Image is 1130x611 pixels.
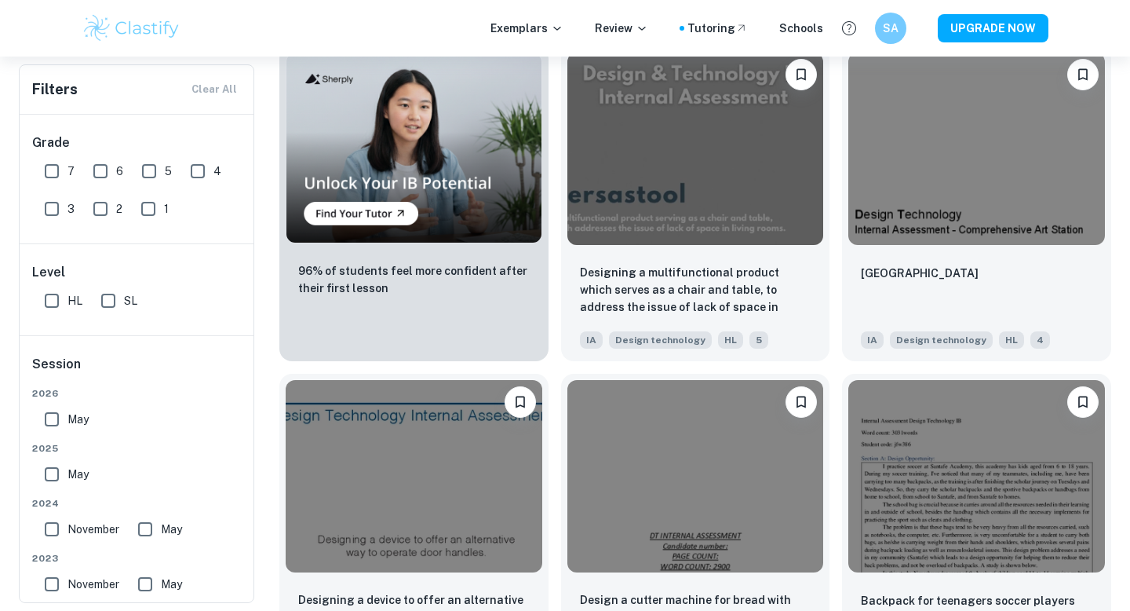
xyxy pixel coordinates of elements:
h6: Filters [32,79,78,101]
span: HL [718,331,743,349]
h6: Level [32,263,242,282]
button: UPGRADE NOW [938,14,1048,42]
a: Tutoring [687,20,748,37]
p: 96% of students feel more confident after their first lesson [298,262,530,297]
span: May [67,411,89,428]
img: Design technology IA example thumbnail: Backpack for teenagers soccer players [848,380,1105,573]
img: Design technology IA example thumbnail: Design a cutter machine for bread with t [567,380,824,573]
span: 2025 [32,441,242,456]
span: 1 [164,200,169,218]
span: SL [124,292,137,309]
span: IA [580,331,603,349]
span: 2023 [32,551,242,565]
img: Clastify logo [82,13,181,44]
span: 4 [213,163,221,180]
span: May [161,576,182,593]
a: Thumbnail96% of students feel more confident after their first lesson [279,46,549,361]
button: Bookmark [505,386,536,418]
p: Review [595,20,648,37]
span: 5 [165,163,172,180]
a: BookmarkDesigning a multifunctional product which serves as a chair and table, to address the iss... [561,46,830,361]
h6: SA [882,20,900,37]
img: Thumbnail [286,53,542,243]
span: IA [861,331,884,349]
span: HL [67,292,82,309]
span: November [67,521,119,538]
h6: Grade [32,134,242,152]
span: 2026 [32,386,242,401]
p: Exemplars [490,20,563,37]
span: 6 [116,163,123,180]
span: May [161,521,182,538]
button: SA [875,13,906,44]
button: Bookmark [786,59,817,90]
button: Bookmark [1067,59,1099,90]
img: Design technology IA example thumbnail: Comprehensive Art Station [848,53,1105,245]
span: 5 [749,331,768,349]
p: Designing a multifunctional product which serves as a chair and table, to address the issue of la... [580,264,811,317]
span: Design technology [609,331,712,349]
span: May [67,466,89,483]
span: 3 [67,200,75,218]
p: Backpack for teenagers soccer players [861,592,1075,609]
a: Schools [779,20,823,37]
img: Design technology IA example thumbnail: Designing a multifunctional product whic [567,53,824,245]
span: November [67,576,119,593]
button: Bookmark [786,386,817,418]
span: 4 [1030,331,1050,349]
span: HL [999,331,1024,349]
p: Comprehensive Art Station [861,265,979,282]
span: 7 [67,163,75,180]
a: BookmarkComprehensive Art StationIADesign technologyHL4 [842,46,1111,361]
h6: Session [32,355,242,386]
img: Design technology IA example thumbnail: Designing a device to offer an alternati [286,380,542,573]
span: 2 [116,200,122,218]
button: Help and Feedback [836,15,862,42]
span: 2024 [32,496,242,510]
button: Bookmark [1067,386,1099,418]
span: Design technology [890,331,993,349]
